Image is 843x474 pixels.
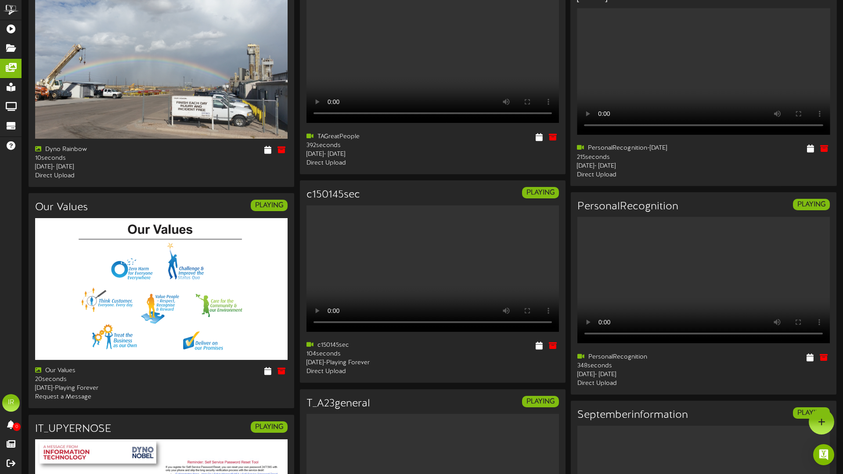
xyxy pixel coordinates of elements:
div: [DATE] - Playing Forever [35,384,155,393]
div: TAGreatPeople [306,133,426,141]
img: a5c10a06-cdae-4893-a16b-6cd9593c70d4ourvalues-187309001.jpeg [35,218,288,360]
strong: PLAYING [797,409,825,417]
video: Your browser does not support HTML5 video. [306,205,559,332]
div: Open Intercom Messenger [813,444,834,465]
div: Our Values [35,366,155,375]
div: PersonalRecognition-[DATE] [577,144,697,153]
div: [DATE] - [DATE] [577,162,697,171]
span: 0 [13,423,21,431]
div: 392 seconds [306,141,426,150]
h3: PersonalRecognition [577,201,678,212]
div: c150145sec [306,341,426,350]
div: Dyno Rainbow [35,145,155,154]
div: Request a Message [35,393,155,402]
strong: PLAYING [526,398,555,406]
div: [DATE] - [DATE] [577,370,697,379]
strong: PLAYING [255,423,283,431]
strong: PLAYING [797,201,825,208]
h3: IT_UPYERNOSE [35,424,111,435]
div: [DATE] - [DATE] [306,150,426,159]
div: Direct Upload [577,379,697,388]
div: IR [2,394,20,412]
h3: T_A23general [306,398,370,409]
div: PersonalRecognition [577,353,697,362]
div: [DATE] - Playing Forever [306,359,426,367]
video: Your browser does not support HTML5 video. [577,8,830,134]
h3: c150145sec [306,189,360,201]
div: 10 seconds [35,154,155,163]
div: 20 seconds [35,375,155,384]
div: 348 seconds [577,362,697,370]
div: Direct Upload [306,159,426,168]
strong: PLAYING [255,201,283,209]
video: Your browser does not support HTML5 video. [577,217,830,343]
strong: PLAYING [526,189,555,197]
div: Direct Upload [306,367,426,376]
div: 104 seconds [306,350,426,359]
h3: Our Values [35,202,88,213]
div: Direct Upload [35,172,155,180]
div: [DATE] - [DATE] [35,163,155,172]
div: 215 seconds [577,153,697,162]
h3: Septemberinformation [577,409,688,421]
div: Direct Upload [577,171,697,180]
